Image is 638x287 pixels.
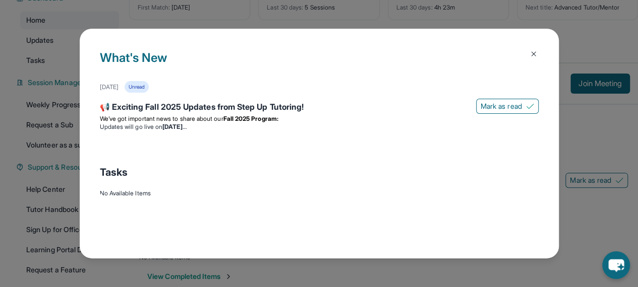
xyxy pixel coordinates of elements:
span: We’ve got important news to share about our [100,115,223,122]
h1: What's New [100,49,539,81]
strong: Fall 2025 Program: [223,115,278,122]
div: [DATE] [100,83,119,91]
img: Mark as read [526,102,534,110]
div: No Available Items [100,189,539,197]
div: 📢 Exciting Fall 2025 Updates from Step Up Tutoring! [100,101,539,115]
div: Unread [125,81,149,93]
span: Tasks [100,165,128,179]
button: chat-button [602,251,630,279]
li: Updates will go live on [100,123,539,131]
img: Close Icon [530,50,538,58]
button: Mark as read [476,99,539,114]
strong: [DATE] [162,123,186,130]
span: Mark as read [481,101,522,111]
